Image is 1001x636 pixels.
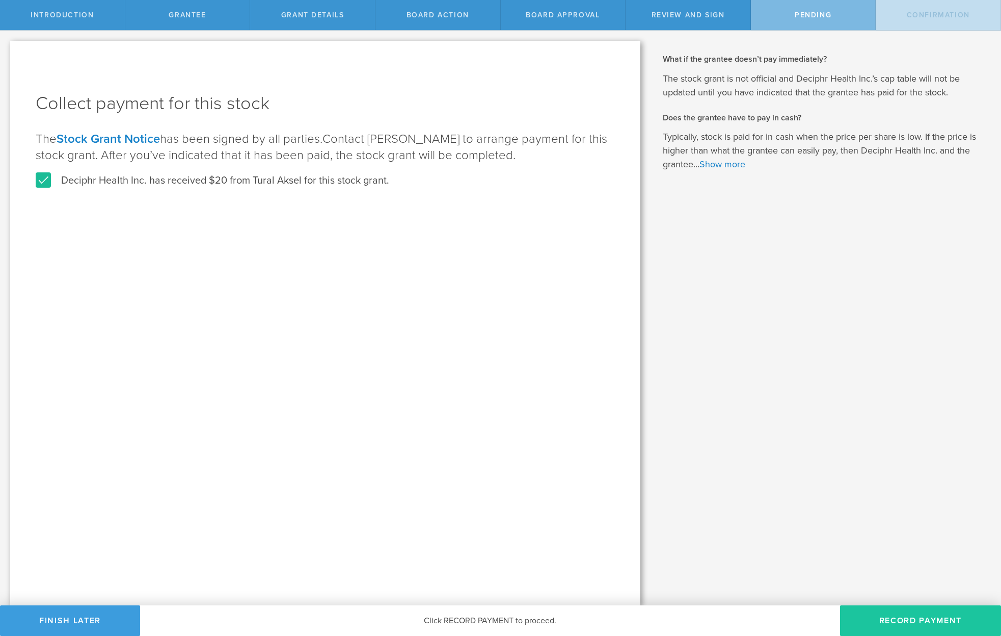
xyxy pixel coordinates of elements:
[424,616,556,626] span: Click RECORD PAYMENT to proceed.
[663,54,986,65] h2: What if the grantee doesn’t pay immediately?
[36,131,615,164] p: The has been signed by all parties.
[907,11,970,19] span: Confirmation
[407,11,469,19] span: Board Action
[840,605,1001,636] button: Record Payment
[663,130,986,171] p: Typically, stock is paid for in cash when the price per share is low. If the price is higher than...
[36,174,389,187] label: Deciphr Health Inc. has received $20 from Tural Aksel for this stock grant.
[31,11,94,19] span: Introduction
[169,11,206,19] span: Grantee
[663,112,986,123] h2: Does the grantee have to pay in cash?
[281,11,344,19] span: Grant Details
[652,11,725,19] span: Review and Sign
[795,11,831,19] span: Pending
[57,132,160,146] a: Stock Grant Notice
[36,91,615,116] h1: Collect payment for this stock
[526,11,600,19] span: Board Approval
[663,72,986,99] p: The stock grant is not official and Deciphr Health Inc.’s cap table will not be updated until you...
[699,159,745,170] a: Show more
